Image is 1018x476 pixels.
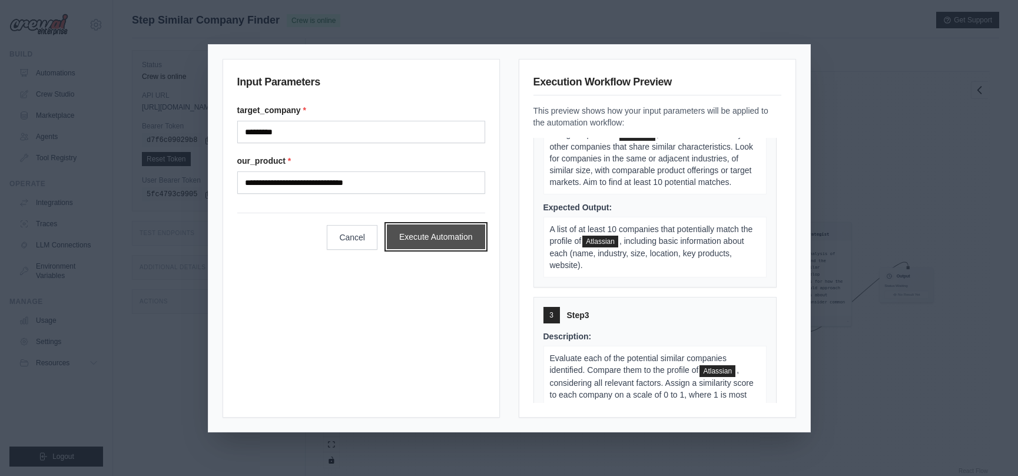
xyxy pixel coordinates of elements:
[550,130,753,187] span: , search for and identify other companies that share similar characteristics. Look for companies ...
[582,236,618,247] span: target_company
[237,74,485,95] h3: Input Parameters
[699,365,735,377] span: target_company
[237,104,485,116] label: target_company
[533,105,781,128] p: This preview shows how your input parameters will be applied to the automation workflow:
[550,224,753,246] span: A list of at least 10 companies that potentially match the profile of
[387,224,485,249] button: Execute Automation
[549,310,553,320] span: 3
[237,155,485,167] label: our_product
[567,309,589,321] span: Step 3
[550,236,744,270] span: , including basic information about each (name, industry, size, location, key products, website).
[543,332,592,341] span: Description:
[550,353,727,375] span: Evaluate each of the potential similar companies identified. Compare them to the profile of
[959,419,1018,476] iframe: Chat Widget
[533,74,781,95] h3: Execution Workflow Preview
[550,130,619,139] span: Using the profile of
[543,203,612,212] span: Expected Output:
[327,225,377,250] button: Cancel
